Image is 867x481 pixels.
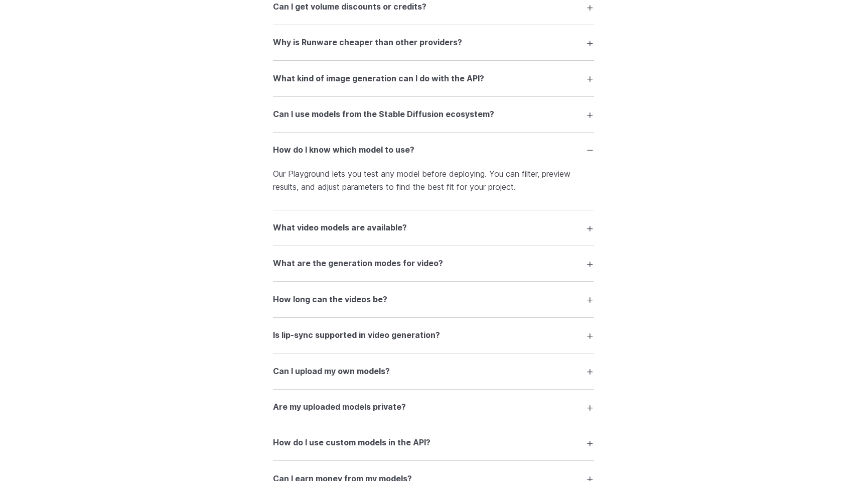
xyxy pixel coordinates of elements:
[273,329,440,342] h3: Is lip-sync supported in video generation?
[273,365,390,378] h3: Can I upload my own models?
[273,290,594,309] summary: How long can the videos be?
[273,144,414,157] h3: How do I know which model to use?
[273,257,443,270] h3: What are the generation modes for video?
[273,69,594,88] summary: What kind of image generation can I do with the API?
[273,105,594,124] summary: Can I use models from the Stable Diffusion ecosystem?
[273,433,594,452] summary: How do I use custom models in the API?
[273,72,484,85] h3: What kind of image generation can I do with the API?
[273,401,406,414] h3: Are my uploaded models private?
[273,254,594,273] summary: What are the generation modes for video?
[273,362,594,381] summary: Can I upload my own models?
[273,1,426,14] h3: Can I get volume discounts or credits?
[273,168,594,193] p: Our Playground lets you test any model before deploying. You can filter, preview results, and adj...
[273,398,594,417] summary: Are my uploaded models private?
[273,326,594,345] summary: Is lip-sync supported in video generation?
[273,436,430,449] h3: How do I use custom models in the API?
[273,218,594,237] summary: What video models are available?
[273,293,387,306] h3: How long can the videos be?
[273,108,494,121] h3: Can I use models from the Stable Diffusion ecosystem?
[273,221,407,234] h3: What video models are available?
[273,33,594,52] summary: Why is Runware cheaper than other providers?
[273,36,462,49] h3: Why is Runware cheaper than other providers?
[273,141,594,160] summary: How do I know which model to use?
